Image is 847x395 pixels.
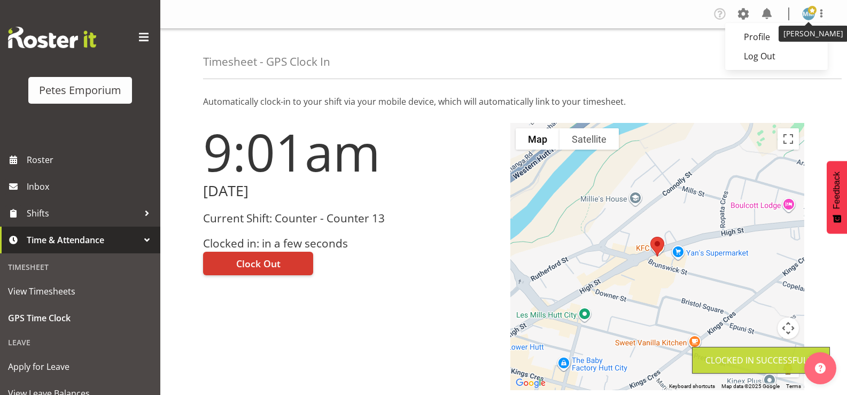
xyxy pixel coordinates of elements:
[27,179,155,195] span: Inbox
[3,278,158,305] a: View Timesheets
[778,128,799,150] button: Toggle fullscreen view
[513,376,548,390] img: Google
[827,161,847,234] button: Feedback - Show survey
[203,212,498,224] h3: Current Shift: Counter - Counter 13
[786,383,801,389] a: Terms (opens in new tab)
[778,317,799,339] button: Map camera controls
[669,383,715,390] button: Keyboard shortcuts
[203,56,330,68] h4: Timesheet - GPS Clock In
[513,376,548,390] a: Open this area in Google Maps (opens a new window)
[203,183,498,199] h2: [DATE]
[27,232,139,248] span: Time & Attendance
[3,305,158,331] a: GPS Time Clock
[8,359,152,375] span: Apply for Leave
[721,383,780,389] span: Map data ©2025 Google
[8,27,96,48] img: Rosterit website logo
[236,257,281,270] span: Clock Out
[27,205,139,221] span: Shifts
[516,128,560,150] button: Show street map
[203,95,804,108] p: Automatically clock-in to your shift via your mobile device, which will automatically link to you...
[27,152,155,168] span: Roster
[8,283,152,299] span: View Timesheets
[725,27,828,47] a: Profile
[3,256,158,278] div: Timesheet
[832,172,842,209] span: Feedback
[203,252,313,275] button: Clock Out
[39,82,121,98] div: Petes Emporium
[815,363,826,374] img: help-xxl-2.png
[802,7,815,20] img: mandy-mosley3858.jpg
[725,47,828,66] a: Log Out
[560,128,619,150] button: Show satellite imagery
[3,331,158,353] div: Leave
[8,310,152,326] span: GPS Time Clock
[203,237,498,250] h3: Clocked in: in a few seconds
[203,123,498,181] h1: 9:01am
[705,354,817,367] div: Clocked in Successfully
[3,353,158,380] a: Apply for Leave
